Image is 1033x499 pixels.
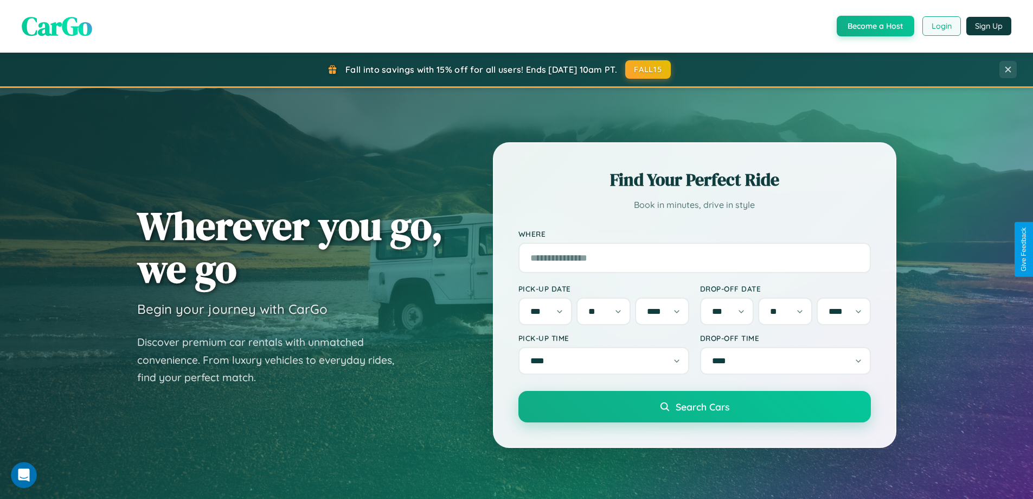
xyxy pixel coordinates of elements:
h2: Find Your Perfect Ride [518,168,871,192]
span: Fall into savings with 15% off for all users! Ends [DATE] 10am PT. [345,64,617,75]
span: Search Cars [676,401,729,413]
div: Give Feedback [1020,228,1028,271]
span: CarGo [22,8,92,44]
label: Drop-off Date [700,284,871,293]
iframe: Intercom live chat [11,462,37,488]
button: FALL15 [625,60,671,79]
label: Where [518,229,871,238]
p: Book in minutes, drive in style [518,197,871,213]
h3: Begin your journey with CarGo [137,301,328,317]
button: Search Cars [518,391,871,422]
h1: Wherever you go, we go [137,204,443,290]
label: Pick-up Time [518,333,689,343]
button: Login [922,16,961,36]
label: Pick-up Date [518,284,689,293]
label: Drop-off Time [700,333,871,343]
p: Discover premium car rentals with unmatched convenience. From luxury vehicles to everyday rides, ... [137,333,408,387]
button: Become a Host [837,16,914,36]
button: Sign Up [966,17,1011,35]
